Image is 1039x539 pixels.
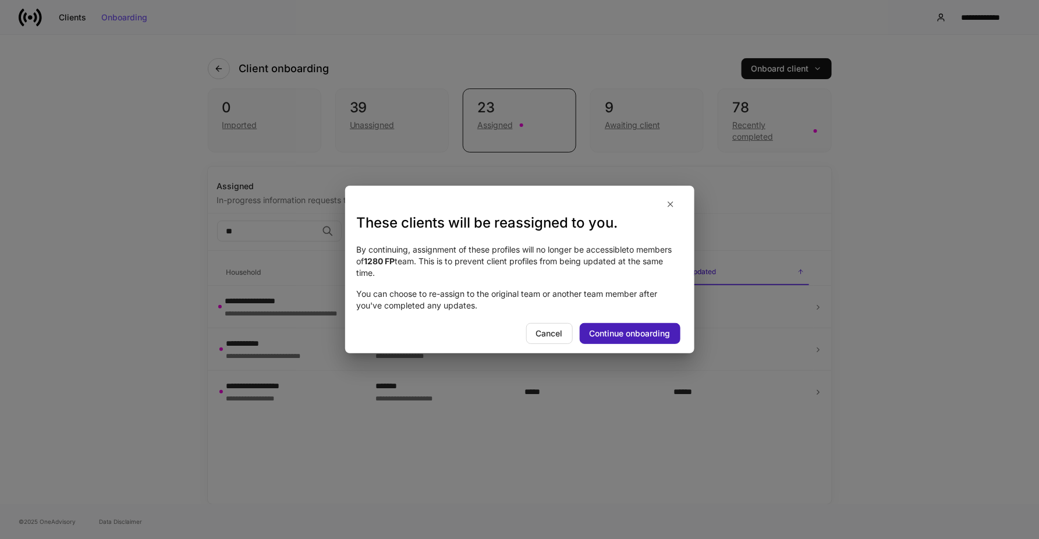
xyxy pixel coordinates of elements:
[364,256,395,266] strong: 1280 FP
[357,214,683,232] h3: These clients will be reassigned to you.
[590,329,671,338] div: Continue onboarding
[357,244,683,279] p: By continuing, assignment of these profiles will no longer be accessible to members of team . Thi...
[580,323,680,344] button: Continue onboarding
[536,329,563,338] div: Cancel
[526,323,573,344] button: Cancel
[357,288,683,311] p: You can choose to re-assign to the original team or another team member after you've completed an...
